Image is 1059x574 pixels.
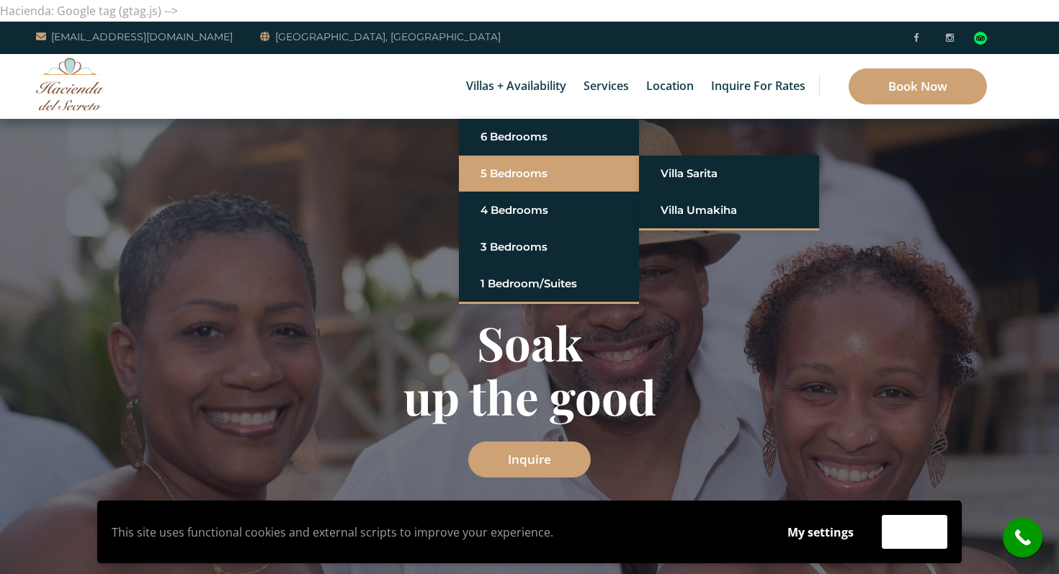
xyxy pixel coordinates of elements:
[661,197,797,223] a: Villa Umakiha
[704,54,813,119] a: Inquire for Rates
[481,271,617,297] a: 1 Bedroom/Suites
[774,516,867,549] button: My settings
[108,315,951,423] h1: Soak up the good
[481,234,617,260] a: 3 Bedrooms
[36,28,233,45] a: [EMAIL_ADDRESS][DOMAIN_NAME]
[481,124,617,150] a: 6 Bedrooms
[882,515,947,549] button: Accept
[481,161,617,187] a: 5 Bedrooms
[849,68,987,104] a: Book Now
[1003,518,1042,557] a: call
[974,32,987,45] div: Read traveler reviews on Tripadvisor
[974,32,987,45] img: Tripadvisor_logomark.svg
[260,28,501,45] a: [GEOGRAPHIC_DATA], [GEOGRAPHIC_DATA]
[112,521,759,543] p: This site uses functional cookies and external scripts to improve your experience.
[468,441,591,477] a: Inquire
[639,54,701,119] a: Location
[576,54,636,119] a: Services
[1006,521,1039,554] i: call
[459,54,573,119] a: Villas + Availability
[36,58,104,110] img: Awesome Logo
[481,197,617,223] a: 4 Bedrooms
[661,161,797,187] a: Villa Sarita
